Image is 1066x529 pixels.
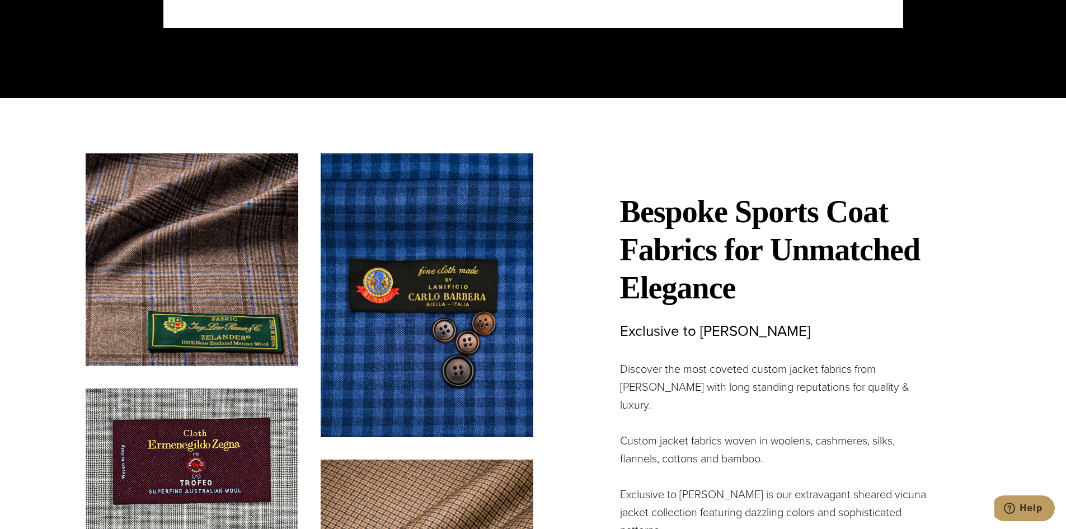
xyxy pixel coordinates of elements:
img: Carlo Barbera blue with navy tick sportcoat fabric swatch. [321,153,533,437]
img: Loro Piana brown with blue plaid custom sportscoat fabric swatch. [86,153,298,366]
p: Custom jacket fabrics woven in woolens, cashmeres, silks, flannels, cottons and bamboo. [620,432,933,467]
strong: Bespoke Sports Coat Fabrics for [620,194,889,267]
h3: Exclusive to [PERSON_NAME] [620,322,933,340]
p: Discover the most coveted custom jacket fabrics from [PERSON_NAME] with long standing reputations... [620,360,933,414]
strong: Unmatched Elegance [620,232,921,305]
iframe: Opens a widget where you can chat to one of our agents [994,495,1055,523]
